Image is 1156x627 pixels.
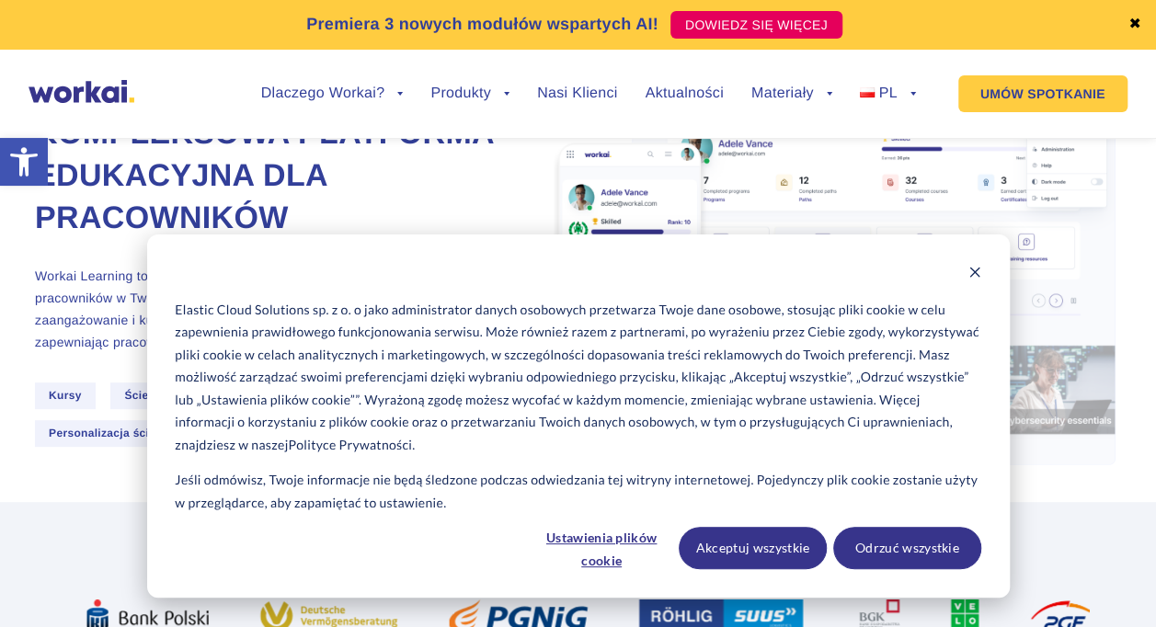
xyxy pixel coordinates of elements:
[68,543,1089,565] h2: Już ponad 100 innowacyjnych korporacji zaufało Workai
[35,382,96,409] span: Kursy
[35,265,509,353] p: Workai Learning to platforma e-learningowa, która rewolucjonizuje rozwój pracowników w Twojej org...
[958,75,1127,112] a: UMÓW SPOTKANIE
[1128,17,1141,32] a: ✖
[289,434,416,457] a: Polityce Prywatności.
[261,86,404,101] a: Dlaczego Workai?
[430,86,509,101] a: Produkty
[147,234,1010,598] div: Cookie banner
[833,527,981,569] button: Odrzuć wszystkie
[175,469,980,514] p: Jeśli odmówisz, Twoje informacje nie będą śledzone podczas odwiedzania tej witryny internetowej. ...
[679,527,827,569] button: Akceptuj wszystkie
[968,263,981,286] button: Dismiss cookie banner
[531,527,672,569] button: Ustawienia plików cookie
[537,86,617,101] a: Nasi Klienci
[175,299,980,457] p: Elastic Cloud Solutions sp. z o. o jako administrator danych osobowych przetwarza Twoje dane osob...
[670,11,842,39] a: DOWIEDZ SIĘ WIĘCEJ
[306,12,658,37] p: Premiera 3 nowych modułów wspartych AI!
[110,382,227,409] span: Ścieżki edukacji
[878,85,897,101] span: PL
[645,86,723,101] a: Aktualności
[35,113,509,240] h1: Kompleksowa platforma edukacyjna dla pracowników
[751,86,832,101] a: Materiały
[35,420,238,447] span: Personalizacja ścieżek edukacji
